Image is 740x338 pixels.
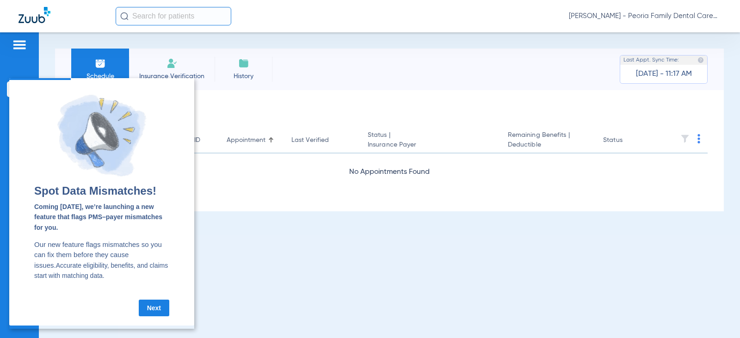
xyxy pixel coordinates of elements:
[95,58,106,69] img: Schedule
[166,58,178,69] img: Manual Insurance Verification
[18,7,50,23] img: Zuub Logo
[12,39,27,50] img: hamburger-icon
[697,134,700,143] img: group-dot-blue.svg
[25,161,160,203] p: Accurate eligibility, benefits, and claims start with matching data.
[222,72,265,81] span: History
[129,221,160,238] a: Next
[227,135,265,145] div: Appointment
[697,57,704,63] img: last sync help info
[25,110,160,116] h2: Spot Data Mismatches!
[238,58,249,69] img: History
[25,125,153,153] span: Coming [DATE], we’re launching a new feature that flags PMS–payer mismatches for you.
[596,128,658,154] th: Status
[360,128,500,154] th: Status |
[569,12,721,21] span: [PERSON_NAME] - Peoria Family Dental Care
[78,72,122,81] span: Schedule
[680,134,690,143] img: filter.svg
[136,72,208,81] span: Insurance Verification
[25,162,153,191] span: Our new feature flags mismatches so you can fix them before they cause issues.
[291,135,353,145] div: Last Verified
[623,55,679,65] span: Last Appt. Sync Time:
[227,135,277,145] div: Appointment
[116,7,231,25] input: Search for patients
[71,166,708,178] div: No Appointments Found
[291,135,329,145] div: Last Verified
[120,12,129,20] img: Search Icon
[508,140,588,150] span: Deductible
[500,128,596,154] th: Remaining Benefits |
[368,140,493,150] span: Insurance Payer
[636,69,692,79] span: [DATE] - 11:17 AM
